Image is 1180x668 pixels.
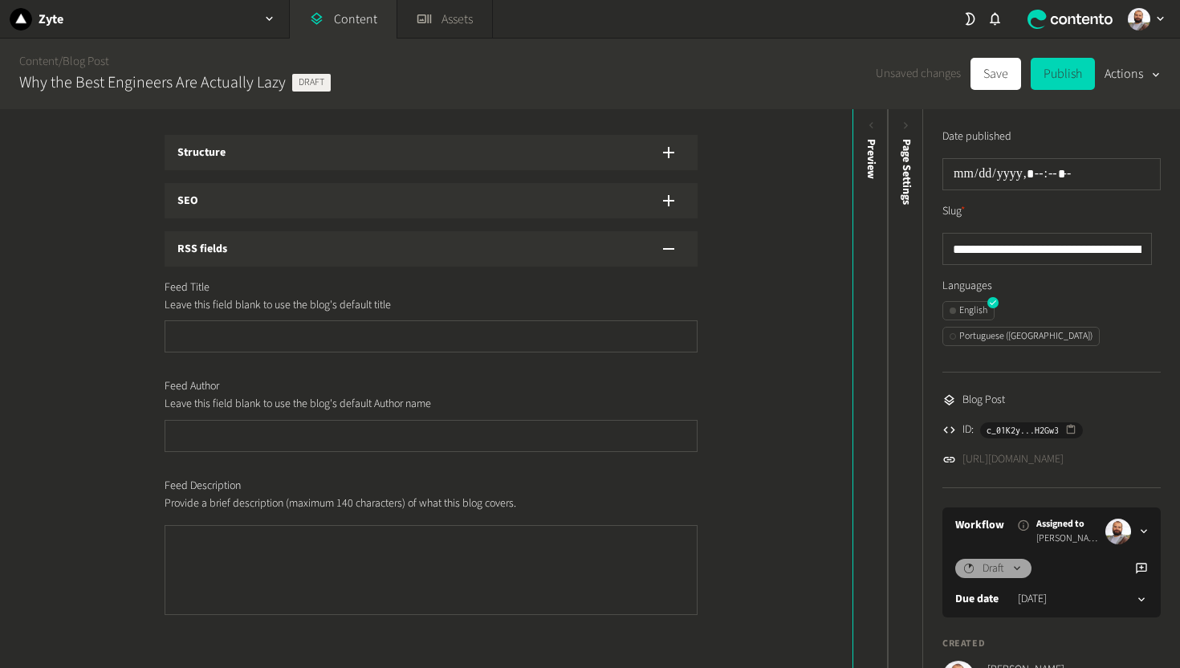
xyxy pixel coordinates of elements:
[39,10,63,29] h2: Zyte
[165,378,219,395] span: Feed Author
[1105,519,1131,544] img: Cleber Alexandre
[942,128,1011,145] label: Date published
[19,53,59,70] a: Content
[942,278,1161,295] label: Languages
[983,560,1004,577] span: Draft
[942,637,1161,651] h4: Created
[950,329,1093,344] div: Portuguese ([GEOGRAPHIC_DATA])
[970,58,1021,90] button: Save
[863,139,880,179] div: Preview
[165,279,210,296] span: Feed Title
[1036,532,1099,546] span: [PERSON_NAME]
[177,241,227,258] h3: RSS fields
[10,8,32,31] img: Zyte
[19,71,286,95] h2: Why the Best Engineers Are Actually Lazy
[987,423,1059,438] span: c_01K2y...H2Gw3
[962,392,1005,409] span: Blog Post
[876,65,961,83] span: Unsaved changes
[165,296,530,314] p: Leave this field blank to use the blog's default title
[955,517,1004,534] a: Workflow
[165,478,241,495] span: Feed Description
[898,139,915,205] span: Page Settings
[962,422,974,438] span: ID:
[1105,58,1161,90] button: Actions
[165,395,530,413] p: Leave this field blank to use the blog's default Author name
[165,495,530,512] p: Provide a brief description (maximum 140 characters) of what this blog covers.
[955,591,999,608] label: Due date
[1018,591,1047,608] time: [DATE]
[63,53,109,70] a: Blog Post
[1036,517,1099,532] span: Assigned to
[942,327,1100,346] button: Portuguese ([GEOGRAPHIC_DATA])
[950,303,987,318] div: English
[1128,8,1150,31] img: Cleber Alexandre
[980,422,1083,438] button: c_01K2y...H2Gw3
[962,451,1064,468] a: [URL][DOMAIN_NAME]
[292,74,331,92] span: Draft
[1031,58,1095,90] button: Publish
[59,53,63,70] span: /
[942,203,966,220] label: Slug
[177,145,226,161] h3: Structure
[955,559,1031,578] button: Draft
[942,301,995,320] button: English
[177,193,198,210] h3: SEO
